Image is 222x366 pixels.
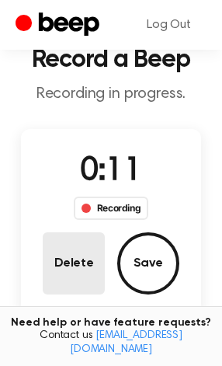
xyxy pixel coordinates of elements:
[12,85,210,104] p: Recording in progress.
[74,197,149,220] div: Recording
[12,47,210,72] h1: Record a Beep
[16,10,103,40] a: Beep
[9,329,213,357] span: Contact us
[131,6,206,44] a: Log Out
[43,232,105,295] button: Delete Audio Record
[80,155,142,188] span: 0:11
[117,232,179,295] button: Save Audio Record
[70,330,182,355] a: [EMAIL_ADDRESS][DOMAIN_NAME]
